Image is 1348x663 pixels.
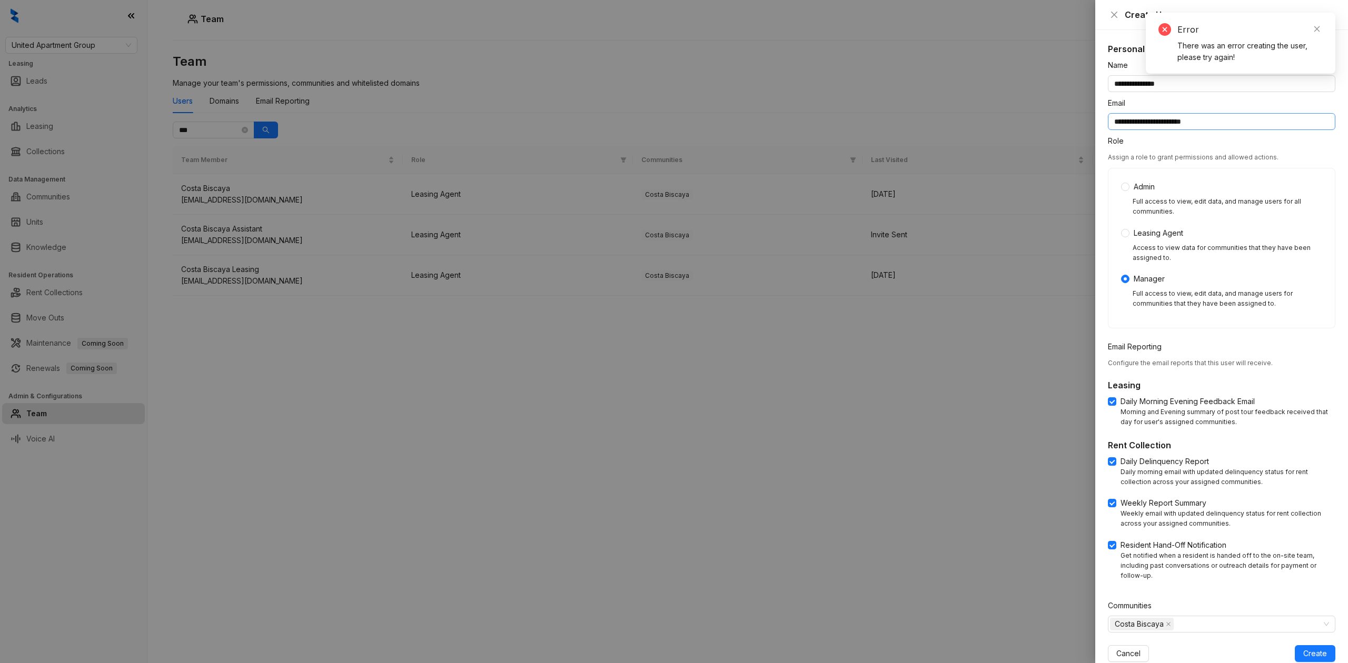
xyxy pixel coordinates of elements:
[1125,8,1335,21] div: Create User
[1108,341,1168,353] label: Email Reporting
[1116,497,1211,509] span: Weekly Report Summary
[1121,551,1335,581] div: Get notified when a resident is handed off to the on-site team, including past conversations or o...
[1133,197,1322,217] div: Full access to view, edit data, and manage users for all communities.
[1177,23,1323,36] div: Error
[1108,600,1158,611] label: Communities
[1108,153,1278,161] span: Assign a role to grant permissions and allowed actions.
[1108,75,1335,92] input: Name
[1311,23,1323,35] a: Close
[1115,618,1164,630] span: Costa Biscaya
[1108,59,1135,71] label: Name
[1133,243,1322,263] div: Access to view data for communities that they have been assigned to.
[1108,135,1131,147] label: Role
[1108,439,1335,451] h5: Rent Collection
[1108,645,1149,662] button: Cancel
[1133,289,1322,309] div: Full access to view, edit data, and manage users for communities that they have been assigned to.
[1116,456,1213,467] span: Daily Delinquency Report
[1129,181,1159,193] span: Admin
[1116,648,1141,659] span: Cancel
[1116,539,1231,551] span: Resident Hand-Off Notification
[1108,97,1132,109] label: Email
[1108,8,1121,21] button: Close
[1129,273,1169,285] span: Manager
[1121,407,1335,427] div: Morning and Evening summary of post tour feedback received that day for user's assigned communities.
[1110,11,1118,19] span: close
[1108,379,1335,391] h5: Leasing
[1158,23,1171,36] span: close-circle
[1116,396,1259,407] span: Daily Morning Evening Feedback Email
[1313,25,1321,33] span: close
[1166,621,1171,627] span: close
[1108,359,1273,367] span: Configure the email reports that this user will receive.
[1129,227,1187,239] span: Leasing Agent
[1108,43,1335,55] h5: Personal Details
[1108,113,1335,130] input: Email
[1295,645,1335,662] button: Create
[1303,648,1327,659] span: Create
[1110,618,1174,630] span: Costa Biscaya
[1121,467,1335,487] div: Daily morning email with updated delinquency status for rent collection across your assigned comm...
[1177,40,1323,63] div: There was an error creating the user, please try again!
[1121,509,1335,529] div: Weekly email with updated delinquency status for rent collection across your assigned communities.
